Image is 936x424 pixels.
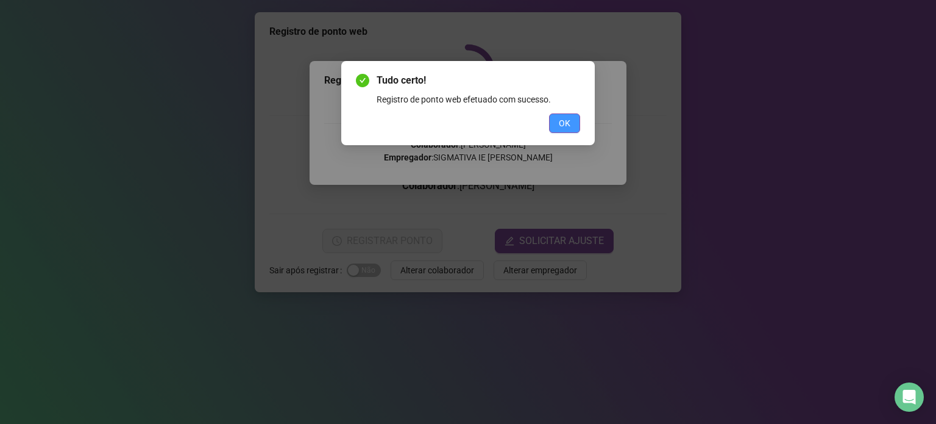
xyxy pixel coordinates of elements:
div: Registro de ponto web efetuado com sucesso. [377,93,580,106]
span: Tudo certo! [377,73,580,88]
span: OK [559,117,570,130]
button: OK [549,113,580,133]
div: Open Intercom Messenger [895,383,924,412]
span: check-circle [356,74,369,87]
